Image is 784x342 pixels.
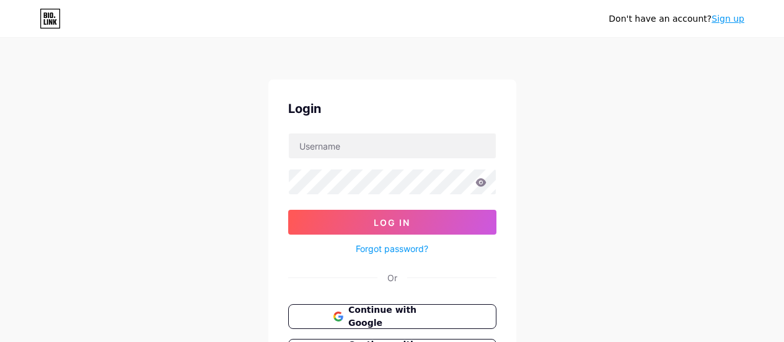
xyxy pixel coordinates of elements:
[356,242,428,255] a: Forgot password?
[387,271,397,284] div: Or
[288,210,496,235] button: Log In
[288,99,496,118] div: Login
[609,12,744,25] div: Don't have an account?
[348,304,451,330] span: Continue with Google
[288,304,496,329] button: Continue with Google
[289,133,496,158] input: Username
[374,217,410,228] span: Log In
[711,14,744,24] a: Sign up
